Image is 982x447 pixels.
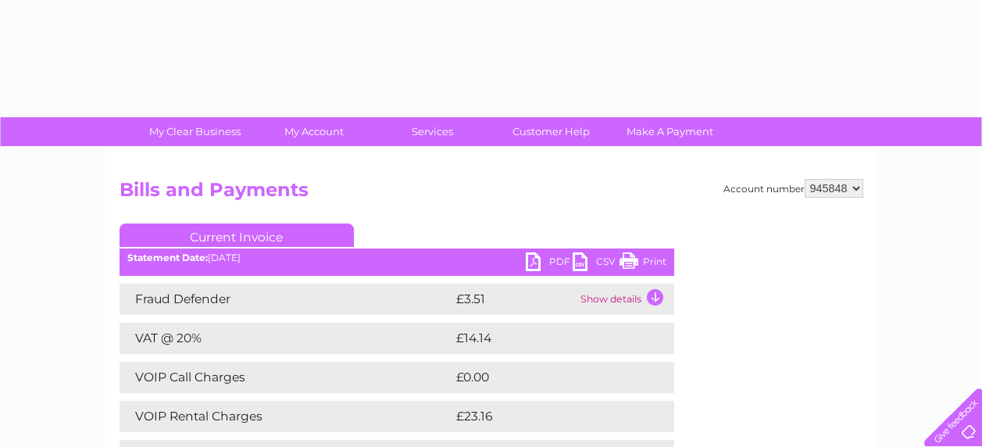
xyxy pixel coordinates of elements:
div: [DATE] [120,252,674,263]
a: Make A Payment [605,117,734,146]
h2: Bills and Payments [120,179,863,209]
td: £14.14 [452,323,640,354]
a: My Account [249,117,378,146]
div: Account number [723,179,863,198]
a: CSV [573,252,620,275]
b: Statement Date: [127,252,208,263]
td: Fraud Defender [120,284,452,315]
td: VOIP Rental Charges [120,401,452,432]
td: Show details [577,284,674,315]
a: Customer Help [487,117,616,146]
td: VAT @ 20% [120,323,452,354]
a: Current Invoice [120,223,354,247]
a: Print [620,252,666,275]
a: PDF [526,252,573,275]
td: £3.51 [452,284,577,315]
td: £23.16 [452,401,641,432]
a: My Clear Business [130,117,259,146]
td: £0.00 [452,362,638,393]
td: VOIP Call Charges [120,362,452,393]
a: Services [368,117,497,146]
